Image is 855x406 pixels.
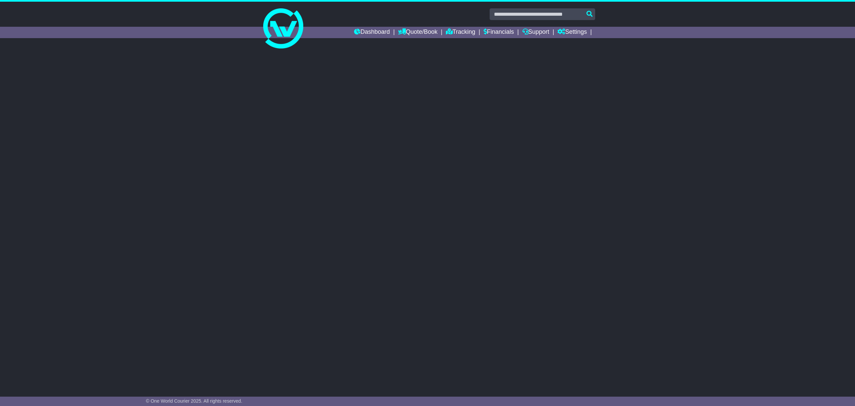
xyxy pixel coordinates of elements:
[146,398,242,404] span: © One World Courier 2025. All rights reserved.
[398,27,438,38] a: Quote/Book
[557,27,587,38] a: Settings
[354,27,390,38] a: Dashboard
[522,27,549,38] a: Support
[446,27,475,38] a: Tracking
[484,27,514,38] a: Financials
